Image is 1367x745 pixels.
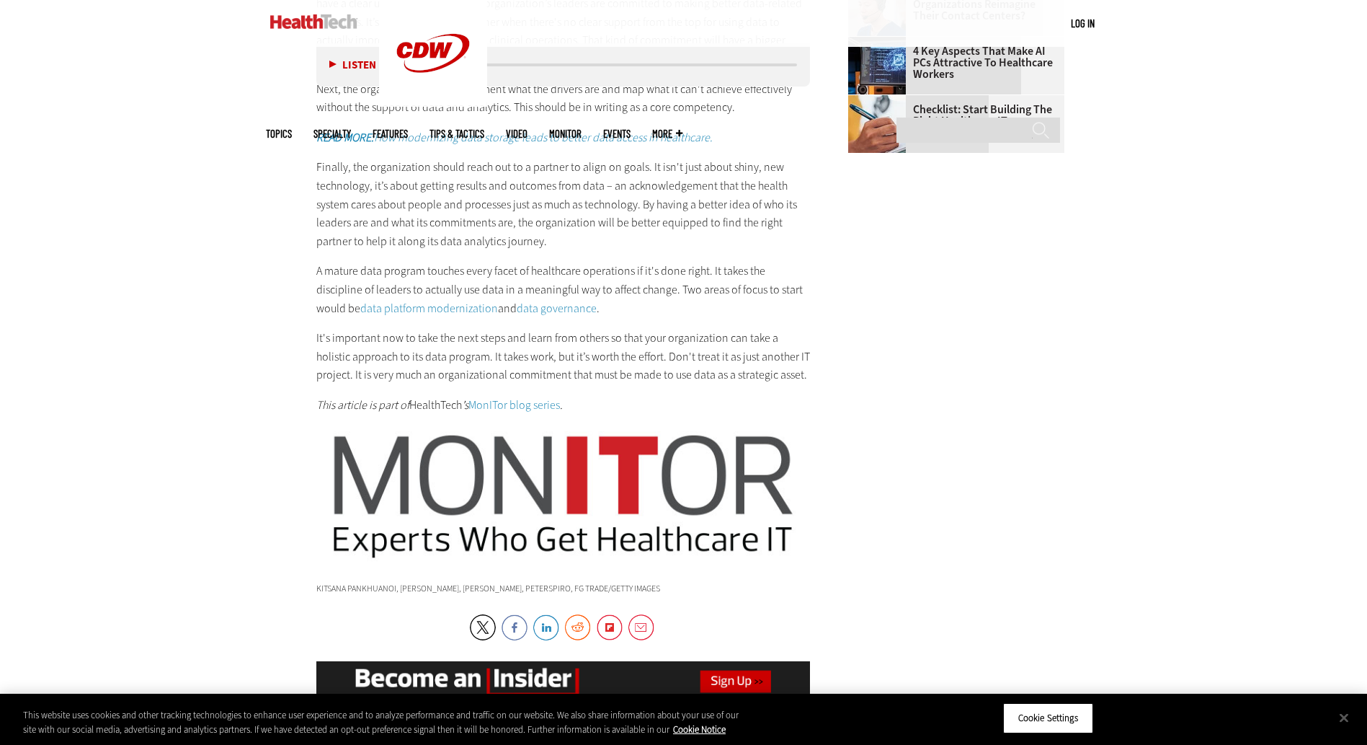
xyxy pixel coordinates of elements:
a: Features [373,128,408,139]
p: It's important now to take the next steps and learn from others so that your organization can tak... [316,329,811,384]
a: MonITor [549,128,582,139]
button: Close [1328,702,1360,733]
em: This article is part of [316,397,409,413]
img: MonITor_logo_sized.jpg [316,426,811,567]
a: Events [603,128,631,139]
img: Person with a clipboard checking a list [848,95,906,153]
span: Topics [266,128,292,139]
span: More [652,128,682,139]
p: Finally, the organization should reach out to a partner to align on goals. It isn't just about sh... [316,158,811,250]
div: User menu [1071,16,1095,31]
a: MonITor blog series [468,397,560,413]
a: CDW [379,95,487,110]
p: A mature data program touches every facet of healthcare operations if it's done right. It takes t... [316,262,811,317]
span: Specialty [313,128,351,139]
a: Video [506,128,527,139]
a: data governance [517,301,597,316]
em: ’s [462,397,468,413]
a: Log in [1071,17,1095,30]
img: Home [270,14,357,29]
a: Tips & Tactics [429,128,484,139]
button: Cookie Settings [1003,703,1093,733]
div: This website uses cookies and other tracking technologies to enhance user experience and to analy... [23,708,752,736]
p: HealthTech [316,396,811,415]
a: data platform modernization [360,301,498,316]
div: kitsana pankhuanoi, [PERSON_NAME], [PERSON_NAME], peterspiro, FG Trade/Getty Images [316,584,811,593]
a: More information about your privacy [673,723,726,736]
em: . [560,397,563,413]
